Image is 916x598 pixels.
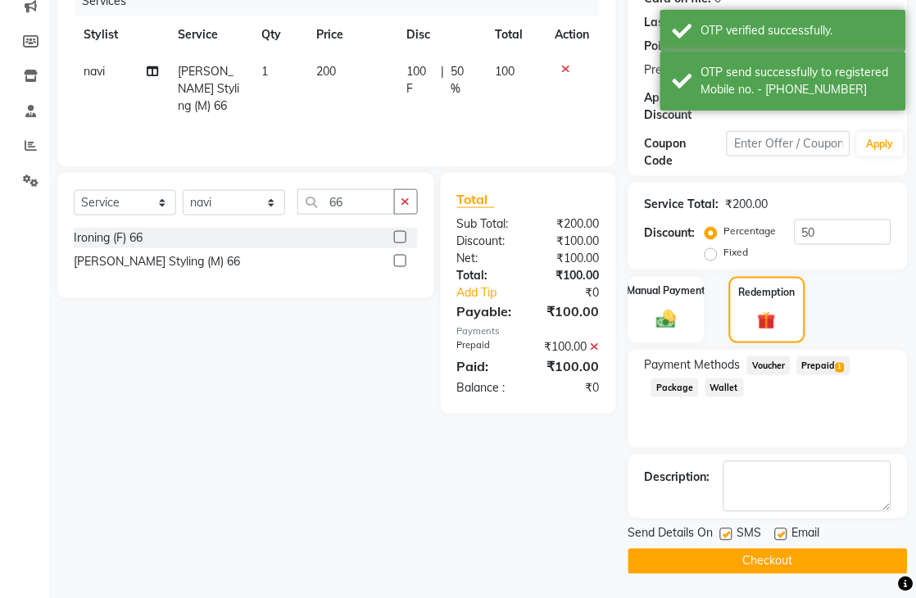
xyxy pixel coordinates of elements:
div: Prepaid [445,339,528,356]
div: ₹0 [528,380,612,397]
div: Net: [445,250,528,267]
span: 100 F [406,63,434,97]
img: _cash.svg [651,308,683,331]
div: ₹200.00 [528,215,612,233]
span: Prepaid [645,61,685,79]
label: Redemption [739,285,796,300]
span: navi [84,64,105,79]
div: ₹0 [542,284,612,301]
div: Points: [645,38,682,55]
div: Discount: [445,233,528,250]
div: Balance : [445,380,528,397]
div: ₹100.00 [528,357,612,377]
th: Disc [397,16,485,53]
div: OTP verified successfully. [701,22,894,39]
span: | [441,63,444,97]
label: Fixed [724,245,749,260]
div: Paid: [445,357,528,377]
span: 1 [836,363,845,373]
a: Add Tip [445,284,542,301]
span: Prepaid [797,356,850,375]
th: Qty [252,16,306,53]
div: Last Visit: [645,14,700,31]
th: Service [169,16,252,53]
span: Total [457,191,495,208]
span: Email [792,525,820,546]
span: Send Details On [628,525,714,546]
div: Sub Total: [445,215,528,233]
input: Enter Offer / Coupon Code [727,131,850,156]
span: Voucher [747,356,791,375]
div: ₹100.00 [528,250,612,267]
span: 1 [261,64,268,79]
span: Package [651,378,699,397]
span: [PERSON_NAME] Styling (M) 66 [179,64,240,113]
th: Price [306,16,397,53]
div: Apply Discount [645,89,727,124]
label: Percentage [724,224,777,238]
span: Wallet [705,378,744,397]
div: ₹100.00 [528,233,612,250]
span: 100 [495,64,515,79]
div: ₹100.00 [528,339,612,356]
div: Payable: [445,302,528,322]
img: _gift.svg [752,310,782,333]
div: Total: [445,267,528,284]
div: ₹200.00 [726,196,769,213]
input: Search or Scan [297,189,395,215]
div: Ironing (F) 66 [74,229,143,247]
span: 200 [316,64,336,79]
button: Apply [857,132,904,156]
div: Discount: [645,224,696,242]
div: Payments [457,325,600,339]
div: Service Total: [645,196,719,213]
th: Total [485,16,546,53]
label: Manual Payment [627,283,705,298]
button: Checkout [628,549,908,574]
div: ₹100.00 [528,267,612,284]
div: Description: [645,469,710,487]
div: OTP send successfully to registered Mobile no. - 919870582061 [701,64,894,98]
div: Coupon Code [645,135,727,170]
span: Payment Methods [645,357,741,374]
th: Stylist [74,16,169,53]
th: Action [546,16,600,53]
div: ₹100.00 [528,302,612,322]
span: 50 % [451,63,475,97]
span: SMS [737,525,762,546]
div: [PERSON_NAME] Styling (M) 66 [74,253,240,270]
